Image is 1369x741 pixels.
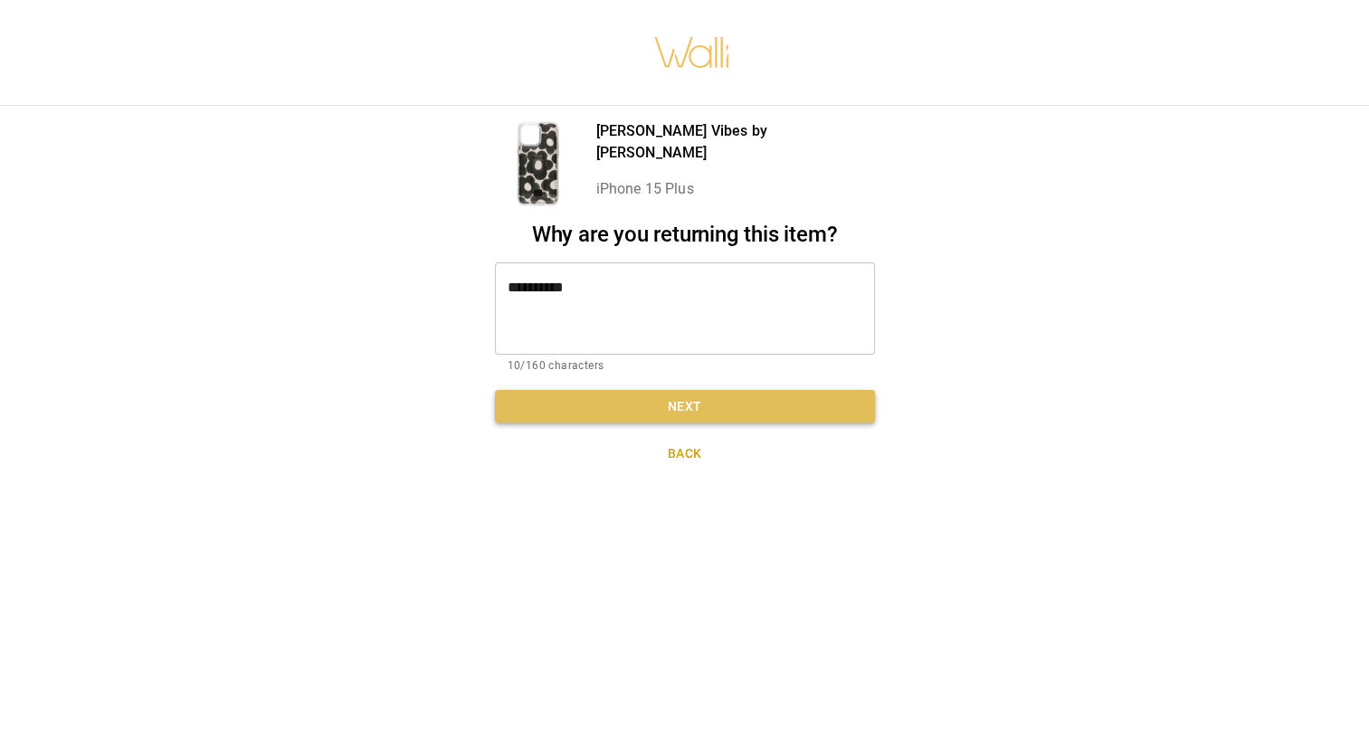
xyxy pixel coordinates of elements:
[495,437,875,470] button: Back
[495,390,875,423] button: Next
[653,14,731,91] img: walli-inc.myshopify.com
[596,178,875,200] p: iPhone 15 Plus
[495,222,875,248] h2: Why are you returning this item?
[596,120,875,164] p: [PERSON_NAME] Vibes by [PERSON_NAME]
[508,357,862,375] p: 10/160 characters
